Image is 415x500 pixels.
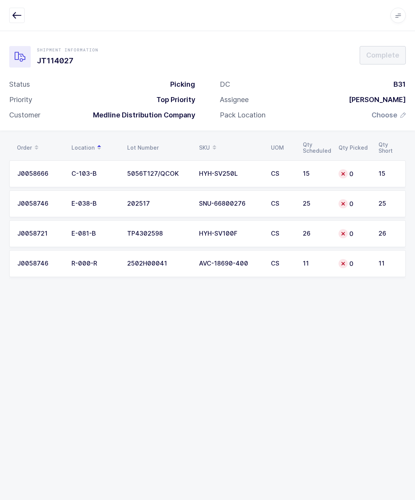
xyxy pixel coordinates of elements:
[199,230,262,237] div: HYH-SV100F
[220,95,249,104] div: Assignee
[71,230,118,237] div: E-081-B
[271,260,294,267] div: CS
[17,230,62,237] div: J0058721
[71,170,118,177] div: C-103-B
[9,95,32,104] div: Priority
[303,260,329,267] div: 11
[87,111,195,120] div: Medline Distribution Company
[378,170,398,177] div: 15
[199,141,262,154] div: SKU
[17,170,62,177] div: J0058666
[271,200,294,207] div: CS
[339,229,369,238] div: 0
[71,260,118,267] div: R-000-R
[393,80,406,88] span: B31
[372,111,397,120] span: Choose
[127,170,190,177] div: 5056T127/QCOK
[127,145,190,151] div: Lot Number
[164,80,195,89] div: Picking
[220,111,266,120] div: Pack Location
[303,200,329,207] div: 25
[343,95,406,104] div: [PERSON_NAME]
[220,80,230,89] div: DC
[339,259,369,268] div: 0
[339,169,369,178] div: 0
[339,145,369,151] div: Qty Picked
[378,230,398,237] div: 26
[271,230,294,237] div: CS
[9,111,40,120] div: Customer
[17,141,62,154] div: Order
[378,260,398,267] div: 11
[17,200,62,207] div: J0058746
[127,230,190,237] div: TP4302598
[372,111,406,120] button: Choose
[271,170,294,177] div: CS
[37,47,98,53] div: Shipment Information
[17,260,62,267] div: J0058746
[71,200,118,207] div: E-038-B
[199,170,262,177] div: HYH-SV250L
[271,145,294,151] div: UOM
[378,200,398,207] div: 25
[303,170,329,177] div: 15
[303,142,329,154] div: Qty Scheduled
[199,260,262,267] div: AVC-18690-400
[339,199,369,208] div: 0
[71,141,118,154] div: Location
[199,200,262,207] div: SNU-66800276
[150,95,195,104] div: Top Priority
[303,230,329,237] div: 26
[127,260,190,267] div: 2502H00041
[378,142,398,154] div: Qty Short
[360,46,406,64] button: Complete
[127,200,190,207] div: 202517
[37,54,98,67] h1: JT114027
[9,80,30,89] div: Status
[366,50,399,60] span: Complete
